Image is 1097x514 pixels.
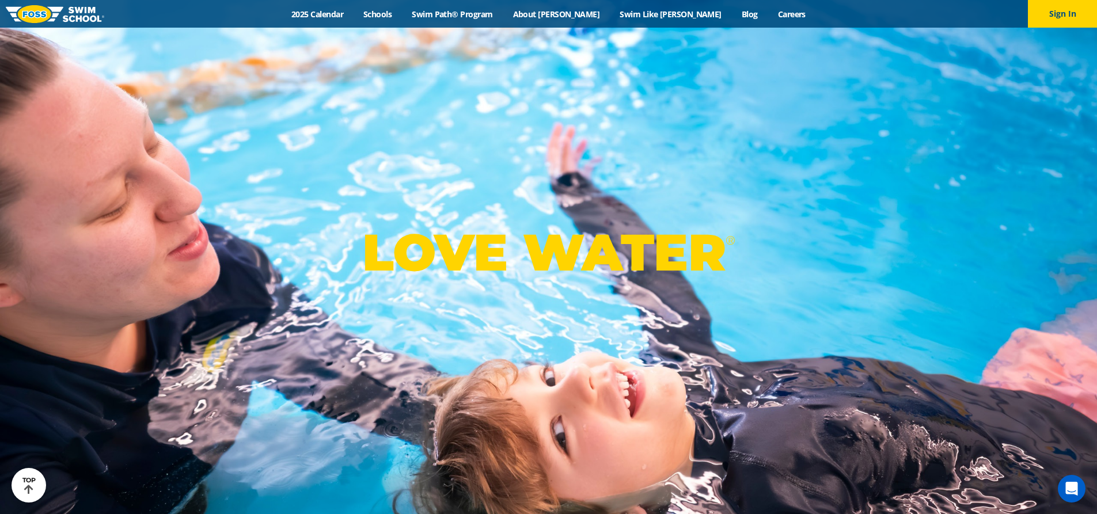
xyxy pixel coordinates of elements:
div: TOP [22,477,36,494]
a: Schools [354,9,402,20]
a: Swim Path® Program [402,9,503,20]
a: Careers [768,9,815,20]
p: LOVE WATER [362,222,735,283]
a: About [PERSON_NAME] [503,9,610,20]
img: FOSS Swim School Logo [6,5,104,23]
div: Open Intercom Messenger [1058,475,1085,502]
sup: ® [726,233,735,248]
a: Swim Like [PERSON_NAME] [610,9,732,20]
a: Blog [731,9,768,20]
a: 2025 Calendar [282,9,354,20]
